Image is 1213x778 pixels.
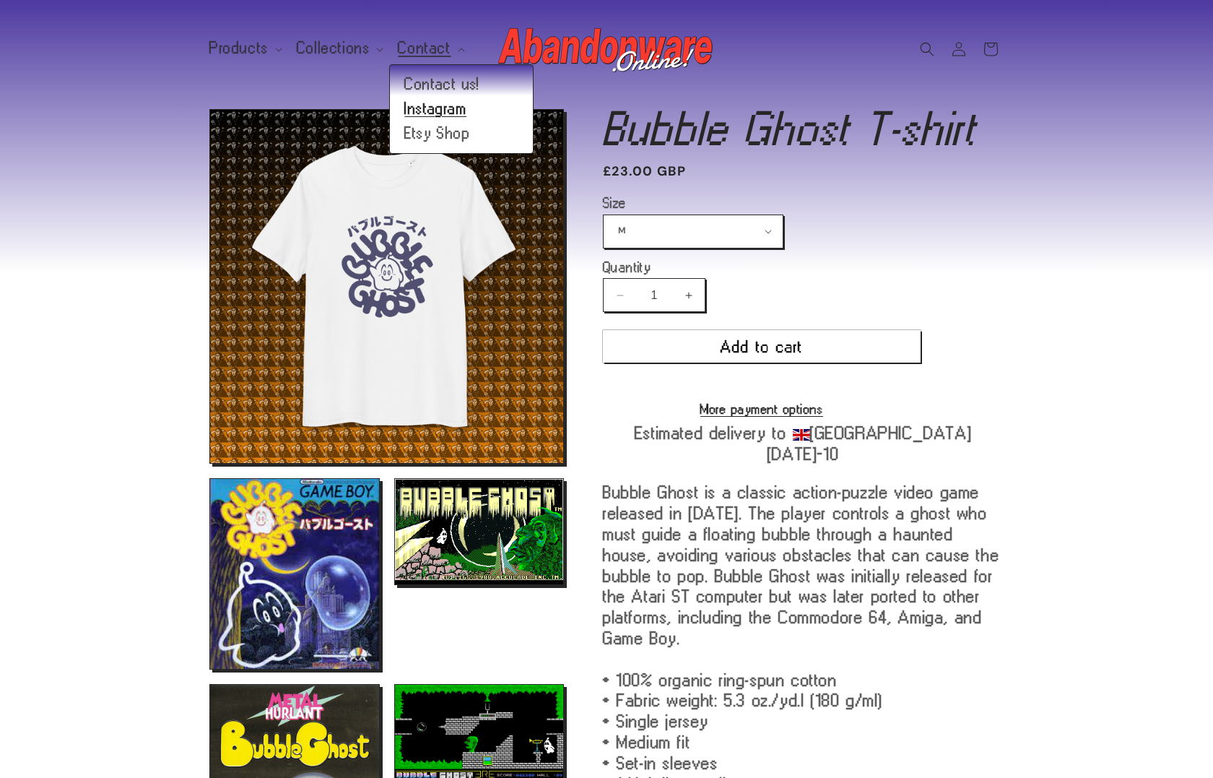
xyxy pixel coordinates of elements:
span: Contact [398,42,451,55]
b: [DATE]⁠–10 [768,444,839,463]
span: Products [209,42,269,55]
a: More payment options [603,402,921,415]
summary: Products [201,33,288,64]
span: £23.00 GBP [603,162,686,181]
div: [GEOGRAPHIC_DATA] [603,423,1004,464]
span: Collections [297,42,370,55]
summary: Collections [288,33,390,64]
a: Abandonware [493,14,721,83]
label: Size [603,196,921,210]
img: Abandonware [498,20,715,78]
h1: Bubble Ghost T-shirt [603,109,1004,148]
img: GB.svg [793,429,810,441]
button: Add to cart [603,330,921,363]
summary: Search [911,33,943,65]
a: Instagram [390,97,533,121]
summary: Contact [389,33,470,64]
a: Etsy Shop [390,121,533,146]
a: Contact us! [390,72,533,97]
b: Estimated delivery to [635,423,787,442]
label: Quantity [603,260,921,275]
